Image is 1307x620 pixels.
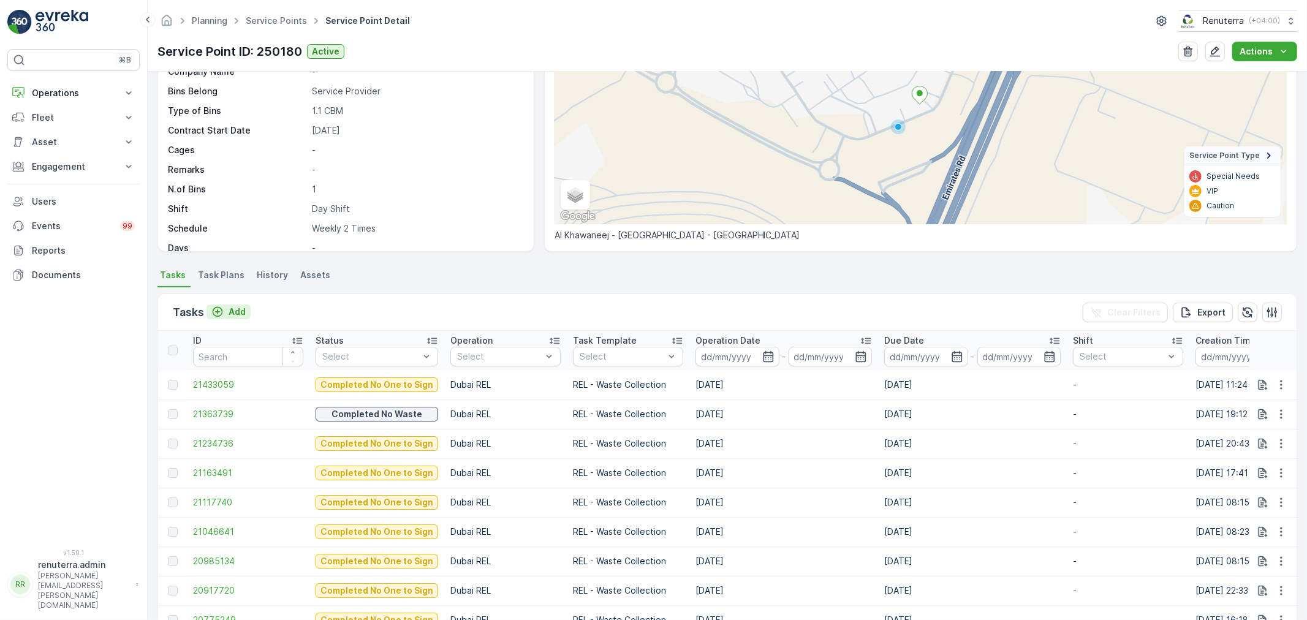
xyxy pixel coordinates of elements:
p: - [312,242,521,254]
p: ⌘B [119,55,131,65]
p: 1 [312,183,521,195]
p: REL - Waste Collection [573,408,683,420]
p: Type of Bins [168,105,307,117]
a: 21117740 [193,496,303,508]
p: Dubai REL [450,467,561,479]
p: - [1073,408,1183,420]
input: dd/mm/yyyy [695,347,779,366]
span: 21363739 [193,408,303,420]
p: Completed No One to Sign [320,584,433,597]
p: - [312,164,521,176]
button: Completed No One to Sign [316,495,438,510]
p: - [1073,555,1183,567]
button: Fleet [7,105,140,130]
div: Toggle Row Selected [168,586,178,595]
p: Service Point ID: 250180 [157,42,302,61]
p: Dubai REL [450,437,561,450]
img: logo [7,10,32,34]
a: Planning [192,15,227,26]
p: ID [193,335,202,347]
button: Renuterra(+04:00) [1179,10,1297,32]
p: Weekly 2 Times [312,222,521,235]
td: [DATE] [689,576,878,605]
td: [DATE] [689,399,878,429]
p: Engagement [32,161,115,173]
p: Select [322,350,419,363]
button: Completed No One to Sign [316,436,438,451]
p: Events [32,220,113,232]
p: - [312,144,521,156]
div: RR [10,575,30,594]
button: Active [307,44,344,59]
td: [DATE] [689,429,878,458]
p: Active [312,45,339,58]
p: Completed No One to Sign [320,379,433,391]
div: Toggle Row Selected [168,468,178,478]
a: 20985134 [193,555,303,567]
a: 20917720 [193,584,303,597]
p: - [1073,526,1183,538]
button: Clear Filters [1083,303,1168,322]
p: Creation Time [1195,335,1256,347]
p: REL - Waste Collection [573,555,683,567]
a: Open this area in Google Maps (opens a new window) [558,208,598,224]
p: - [782,349,786,364]
p: - [1073,437,1183,450]
button: Completed No One to Sign [316,377,438,392]
a: 21234736 [193,437,303,450]
span: 21046641 [193,526,303,538]
p: Shift [1073,335,1093,347]
p: Completed No One to Sign [320,467,433,479]
p: REL - Waste Collection [573,379,683,391]
p: - [312,66,521,78]
p: - [1073,379,1183,391]
p: REL - Waste Collection [573,437,683,450]
p: Dubai REL [450,555,561,567]
p: [PERSON_NAME][EMAIL_ADDRESS][PERSON_NAME][DOMAIN_NAME] [38,571,130,610]
p: Completed No One to Sign [320,437,433,450]
p: Export [1197,306,1226,319]
p: Days [168,242,307,254]
img: Screenshot_2024-07-26_at_13.33.01.png [1179,14,1198,28]
button: Completed No One to Sign [316,524,438,539]
p: REL - Waste Collection [573,526,683,538]
p: Operation Date [695,335,760,347]
td: [DATE] [878,546,1067,576]
p: Select [457,350,542,363]
p: Completed No One to Sign [320,555,433,567]
p: 1.1 CBM [312,105,521,117]
p: renuterra.admin [38,559,130,571]
a: Users [7,189,140,214]
p: ( +04:00 ) [1249,16,1280,26]
button: Export [1173,303,1233,322]
p: - [1073,584,1183,597]
p: Actions [1240,45,1273,58]
p: Asset [32,136,115,148]
p: REL - Waste Collection [573,496,683,508]
p: Documents [32,269,135,281]
p: Operations [32,87,115,99]
span: History [257,269,288,281]
p: Dubai REL [450,408,561,420]
div: Toggle Row Selected [168,527,178,537]
input: dd/mm/yyyy [884,347,968,366]
a: Reports [7,238,140,263]
p: Status [316,335,344,347]
input: Search [193,347,303,366]
a: Documents [7,263,140,287]
a: 21163491 [193,467,303,479]
p: Remarks [168,164,307,176]
div: Toggle Row Selected [168,497,178,507]
button: Engagement [7,154,140,179]
p: Select [1080,350,1164,363]
p: Renuterra [1203,15,1244,27]
img: Google [558,208,598,224]
p: Dubai REL [450,496,561,508]
p: Caution [1207,201,1234,211]
div: Toggle Row Selected [168,409,178,419]
input: dd/mm/yyyy [1195,347,1279,366]
p: Shift [168,203,307,215]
